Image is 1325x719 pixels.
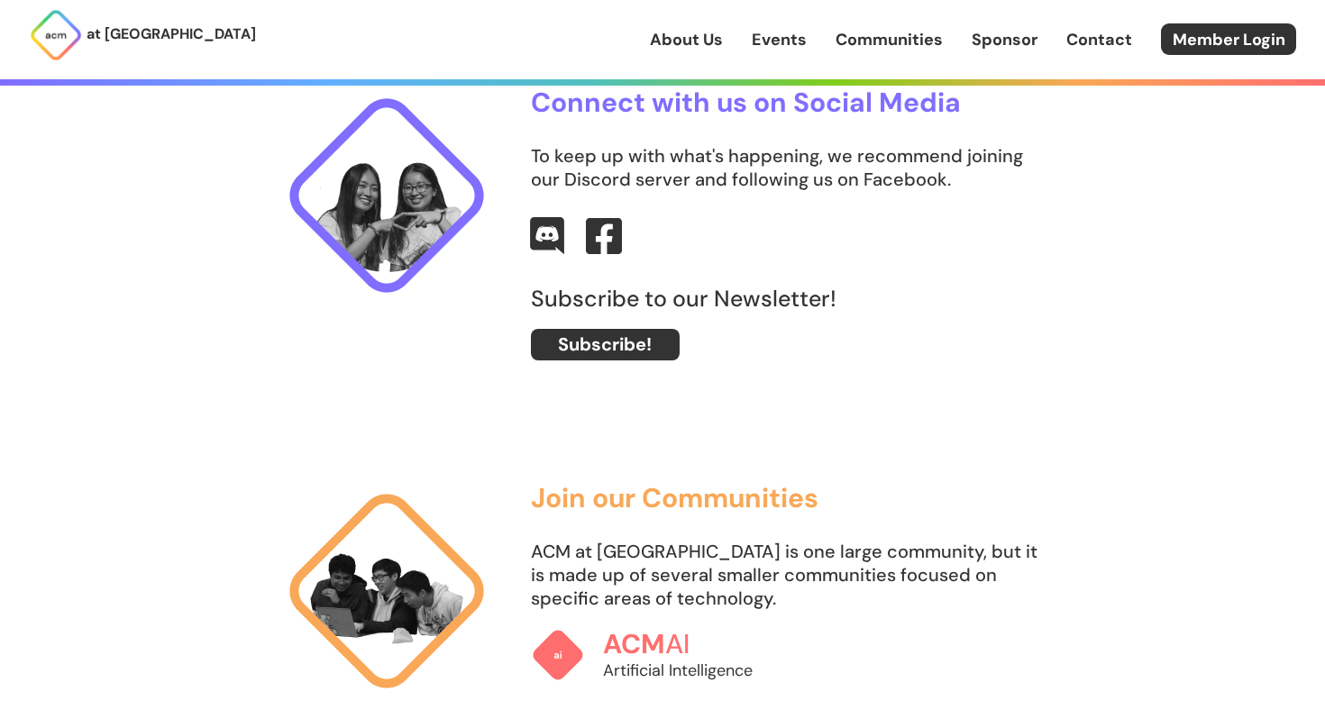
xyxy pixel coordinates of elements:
[530,217,564,255] img: Discord Logo
[836,28,943,51] a: Communities
[531,540,1046,610] p: ACM at [GEOGRAPHIC_DATA] is one large community, but it is made up of several smaller communities...
[650,28,723,51] a: About Us
[752,28,807,51] a: Events
[1066,28,1132,51] a: Contact
[531,287,1046,311] label: Subscribe to our Newsletter!
[531,610,792,700] a: ACMAIArtificial Intelligence
[531,329,680,360] a: Subscribe!
[586,218,622,254] img: Facebook Logo
[603,659,792,682] p: Artificial Intelligence
[29,8,83,62] img: ACM Logo
[531,87,1046,117] h3: Connect with us on Social Media
[531,483,1046,513] h3: Join our Communities
[603,629,792,659] h3: AI
[603,626,665,661] span: ACM
[972,28,1037,51] a: Sponsor
[87,23,256,46] p: at [GEOGRAPHIC_DATA]
[531,144,1046,191] p: To keep up with what's happening, we recommend joining our Discord server and following us on Fac...
[29,8,256,62] a: at [GEOGRAPHIC_DATA]
[1161,23,1296,55] a: Member Login
[531,628,585,682] img: ACM AI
